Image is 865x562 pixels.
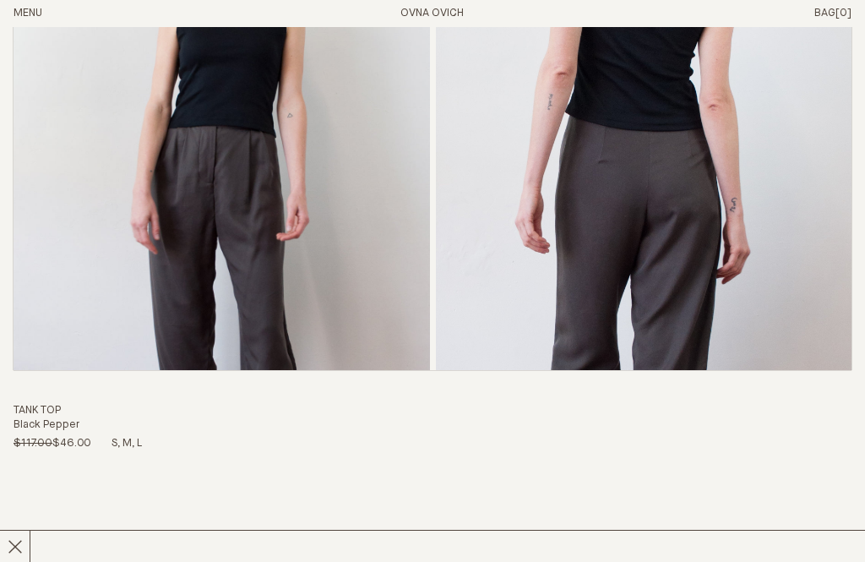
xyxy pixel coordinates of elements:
span: S [112,439,122,450]
p: $46.00 [14,438,91,452]
a: Home [400,8,464,19]
span: M [122,439,137,450]
h4: Black Pepper [14,419,851,434]
span: L [137,439,142,450]
span: Bag [814,8,835,19]
button: Open Menu [14,7,42,21]
h3: Tank Top [14,405,851,419]
span: [0] [835,8,851,19]
span: $117.00 [14,439,52,450]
